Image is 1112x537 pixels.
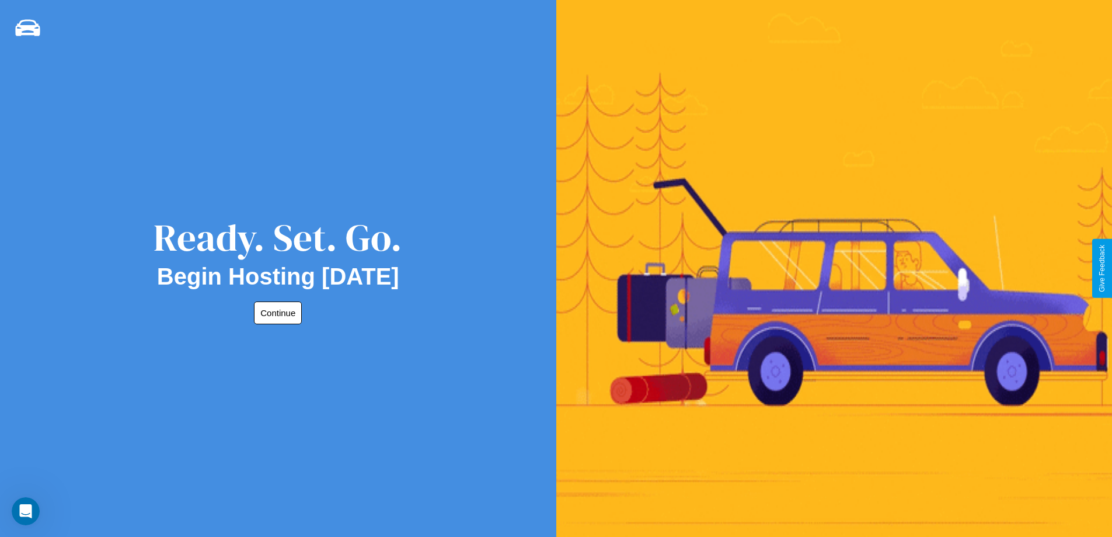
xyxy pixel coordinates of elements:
button: Continue [254,302,302,324]
iframe: Intercom live chat [12,497,40,525]
div: Ready. Set. Go. [154,212,402,264]
div: Give Feedback [1098,245,1106,292]
h2: Begin Hosting [DATE] [157,264,399,290]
